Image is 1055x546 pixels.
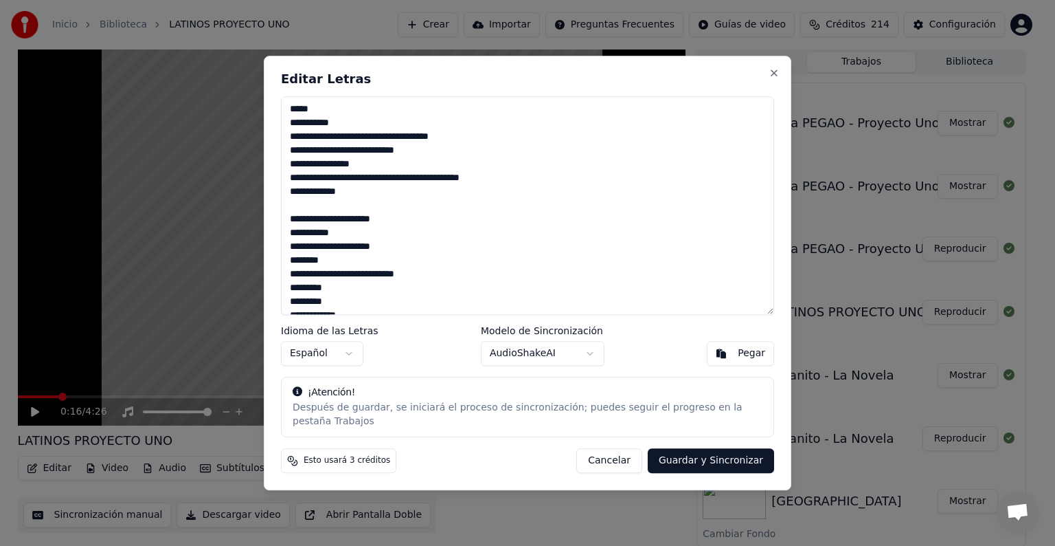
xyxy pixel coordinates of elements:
button: Guardar y Sincronizar [648,448,774,473]
div: ¡Atención! [293,386,762,400]
label: Idioma de las Letras [281,326,378,336]
h2: Editar Letras [281,73,774,85]
div: Pegar [738,347,765,360]
button: Pegar [707,341,774,366]
span: Esto usará 3 créditos [304,455,390,466]
label: Modelo de Sincronización [481,326,604,336]
div: Después de guardar, se iniciará el proceso de sincronización; puedes seguir el progreso en la pes... [293,401,762,428]
button: Cancelar [576,448,642,473]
